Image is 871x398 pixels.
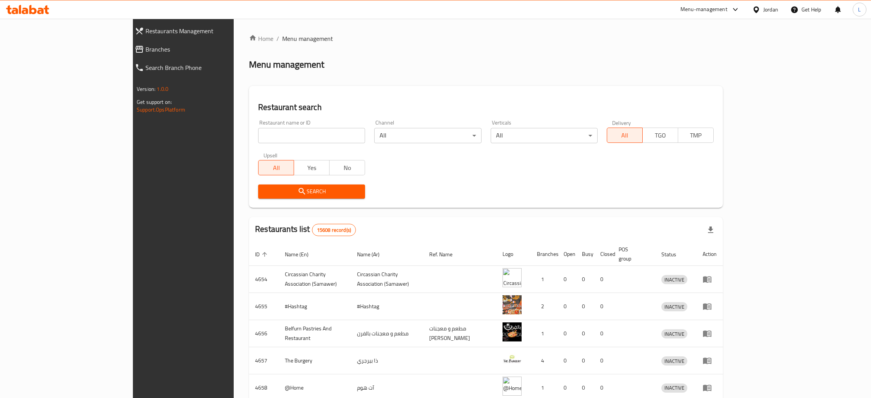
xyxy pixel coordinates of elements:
span: Ref. Name [429,250,462,259]
td: 2 [531,293,558,320]
a: Support.OpsPlatform [137,105,185,115]
span: INACTIVE [661,330,687,338]
td: ​Circassian ​Charity ​Association​ (Samawer) [351,266,423,293]
div: Menu [703,329,717,338]
span: INACTIVE [661,275,687,284]
div: All [374,128,481,143]
span: Get support on: [137,97,172,107]
td: 0 [594,320,612,347]
a: Restaurants Management [129,22,278,40]
input: Search for restaurant name or ID.. [258,128,365,143]
img: @Home [503,377,522,396]
div: All [491,128,598,143]
button: All [258,160,294,175]
td: ذا بيرجري [351,347,423,374]
td: 0 [576,266,594,293]
h2: Restaurant search [258,102,714,113]
td: 0 [558,266,576,293]
th: Closed [594,243,612,266]
td: ​Circassian ​Charity ​Association​ (Samawer) [279,266,351,293]
td: #Hashtag [351,293,423,320]
td: The Burgery [279,347,351,374]
td: مطعم و معجنات [PERSON_NAME] [423,320,496,347]
button: All [607,128,643,143]
span: Yes [297,162,326,173]
span: Name (En) [285,250,318,259]
span: Search Branch Phone [145,63,272,72]
td: #Hashtag [279,293,351,320]
th: Action [696,243,723,266]
div: INACTIVE [661,356,687,366]
span: 1.0.0 [157,84,168,94]
button: TMP [678,128,714,143]
h2: Menu management [249,58,324,71]
th: Busy [576,243,594,266]
div: Menu [703,356,717,365]
td: 0 [576,293,594,320]
div: Menu [703,275,717,284]
span: No [333,162,362,173]
td: 0 [594,266,612,293]
td: 1 [531,266,558,293]
nav: breadcrumb [249,34,723,43]
div: Jordan [763,5,778,14]
th: Open [558,243,576,266]
div: INACTIVE [661,329,687,338]
span: All [610,130,640,141]
div: Export file [701,221,720,239]
img: ​Circassian ​Charity ​Association​ (Samawer) [503,268,522,287]
td: 0 [576,320,594,347]
th: Branches [531,243,558,266]
span: 15608 record(s) [312,227,356,234]
button: Search [258,184,365,199]
img: The Burgery [503,349,522,369]
button: TGO [642,128,678,143]
span: All [262,162,291,173]
span: TGO [646,130,675,141]
h2: Restaurants list [255,223,356,236]
label: Upsell [263,152,278,158]
span: Menu management [282,34,333,43]
span: INACTIVE [661,357,687,366]
span: Version: [137,84,155,94]
span: L [858,5,861,14]
td: 0 [594,347,612,374]
div: Total records count [312,224,356,236]
span: Restaurants Management [145,26,272,36]
td: 0 [558,320,576,347]
span: INACTIVE [661,303,687,311]
span: Status [661,250,686,259]
img: Belfurn Pastries And Restaurant [503,322,522,341]
td: 4 [531,347,558,374]
a: Search Branch Phone [129,58,278,77]
span: Name (Ar) [357,250,389,259]
span: INACTIVE [661,383,687,392]
td: مطعم و معجنات بالفرن [351,320,423,347]
span: TMP [681,130,711,141]
td: 0 [576,347,594,374]
span: Branches [145,45,272,54]
td: 0 [594,293,612,320]
label: Delivery [612,120,631,125]
div: Menu [703,302,717,311]
span: POS group [619,245,646,263]
a: Branches [129,40,278,58]
div: Menu [703,383,717,392]
button: Yes [294,160,330,175]
div: INACTIVE [661,383,687,393]
div: Menu-management [680,5,727,14]
td: 0 [558,347,576,374]
td: 1 [531,320,558,347]
span: Search [264,187,359,196]
th: Logo [496,243,531,266]
td: 0 [558,293,576,320]
button: No [329,160,365,175]
img: #Hashtag [503,295,522,314]
td: Belfurn Pastries And Restaurant [279,320,351,347]
span: ID [255,250,270,259]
